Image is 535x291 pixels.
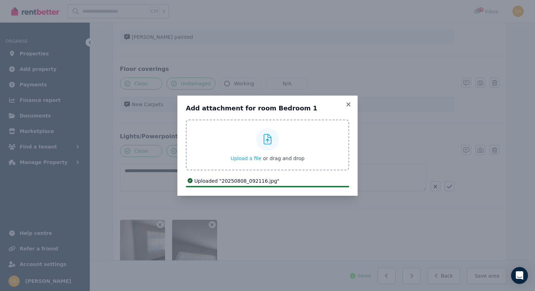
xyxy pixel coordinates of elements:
[186,104,349,113] h3: Add attachment for room Bedroom 1
[511,267,528,284] div: Open Intercom Messenger
[186,177,349,184] div: Uploaded " 20250808_092116.jpg "
[263,156,304,161] span: or drag and drop
[231,155,304,162] button: Upload a file or drag and drop
[231,156,262,161] span: Upload a file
